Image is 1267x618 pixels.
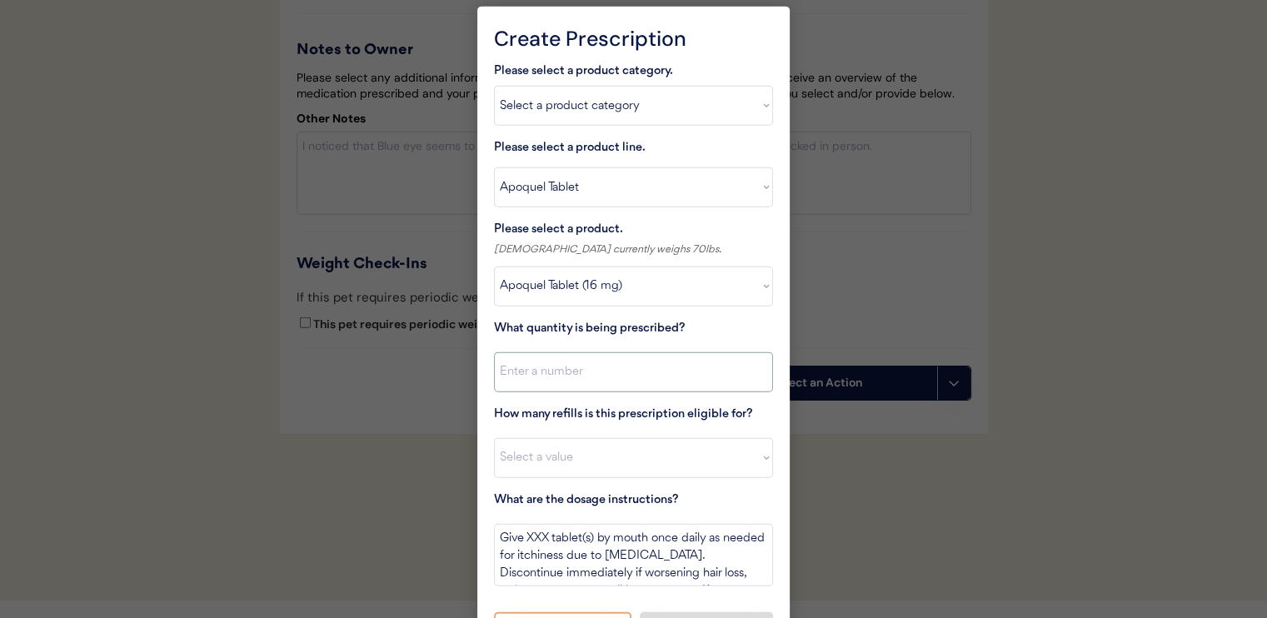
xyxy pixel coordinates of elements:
div: Create Prescription [494,23,773,55]
div: How many refills is this prescription eligible for? [494,405,773,426]
div: What are the dosage instructions? [494,491,773,511]
input: Enter a number [494,352,773,392]
div: Please select a product category. [494,62,773,82]
div: [DEMOGRAPHIC_DATA] currently weighs 70lbs. [494,241,773,258]
div: What quantity is being prescribed? [494,319,773,340]
div: Please select a product. [494,220,773,241]
div: Please select a product line. [494,138,661,159]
